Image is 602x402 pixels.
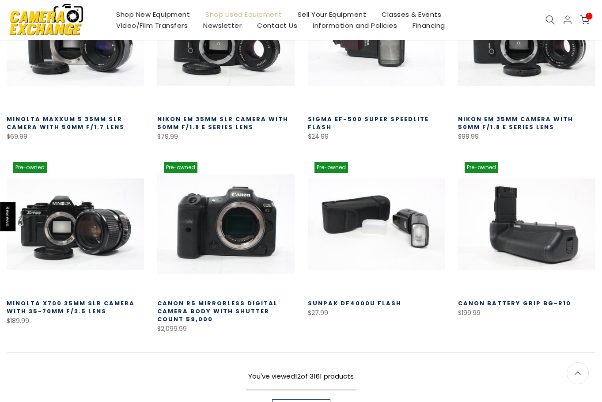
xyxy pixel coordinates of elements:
a: Minolta Maxxum 5 35mm SLR Camera with 50mm f/1.7 Lens [7,115,125,131]
a: 1 [580,15,590,25]
a: Sell Your Equipment [290,9,374,20]
div: $79.99 [157,131,295,142]
a: Canon Battery Grip BG-R10 [458,299,571,307]
div: $24.99 [308,131,445,142]
div: $2,099.99 [157,323,295,334]
a: Nikon EM 35mm SLR Camera with 50mm f/1.8 E Series Lens [157,115,288,131]
div: $189.99 [7,315,144,326]
a: Nikon EM 35mm Camera with 50mm f/1.8 E Series Lens [458,115,573,131]
span: 1 [586,13,592,19]
a: Contact Us [250,20,305,31]
a: Newsletter [196,20,250,31]
a: Canon R5 Mirrorless Digital Camera Body with Shutter Count 59,000 [157,299,278,323]
a: Video/Film Transfers [109,20,196,31]
a: Back to the top [567,362,589,384]
span: 12 [295,372,301,381]
a: Information and Policies [305,20,405,31]
span: You've viewed of 3161 products [248,372,354,381]
a: Shop New Equipment [109,9,198,20]
a: Sigma EF-500 Super Speedlite Flash [308,115,429,131]
div: $99.99 [458,131,595,142]
a: Financing [405,20,453,31]
div: $199.99 [458,307,595,319]
a: Sunpak DF4000U Flash [308,299,401,307]
a: Classes & Events [374,9,449,20]
a: Minolta X700 35mm SLR Camera With 35-70mm f/3.5 Lens [7,299,135,315]
div: $69.99 [7,131,144,142]
a: Shop Used Equipment [198,9,290,20]
div: $27.99 [308,307,445,319]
